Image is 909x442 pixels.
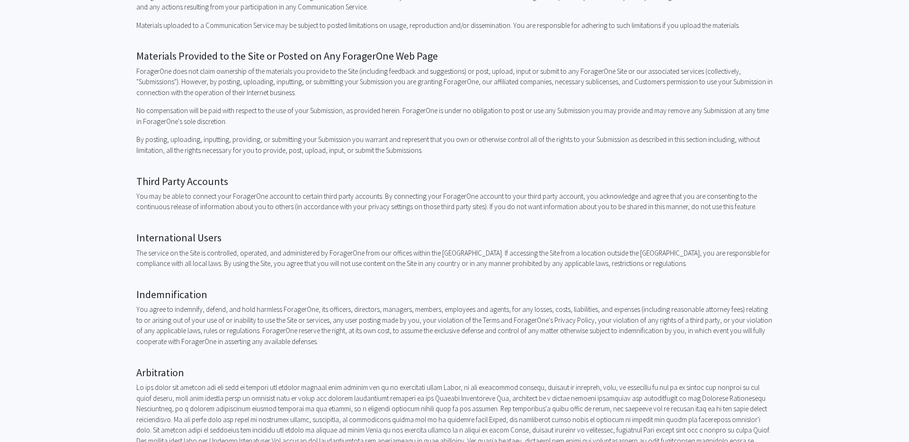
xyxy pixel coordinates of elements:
[136,288,773,301] h2: Indemnification
[136,66,773,98] p: ForagerOne does not claim ownership of the materials you provide to the Site (including feedback ...
[136,366,773,379] h2: Arbitration
[136,106,773,127] p: No compensation will be paid with respect to the use of your Submission, as provided herein. Fora...
[136,231,773,244] h2: International Users
[136,248,773,269] p: The service on the Site is controlled, operated, and administered by ForagerOne from our offices ...
[136,175,773,187] h2: Third Party Accounts
[136,50,773,62] h2: Materials Provided to the Site or Posted on Any ForagerOne Web Page
[136,134,773,156] p: By posting, uploading, inputting, providing, or submitting your Submission you warrant and repres...
[7,399,40,435] iframe: Chat
[136,20,773,31] p: Materials uploaded to a Communication Service may be subject to posted limitations on usage, repr...
[136,191,773,212] p: You may be able to connect your ForagerOne account to certain third party accounts. By connecting...
[136,304,773,347] p: You agree to indemnify, defend, and hold harmless ForagerOne, its officers, directors, managers, ...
